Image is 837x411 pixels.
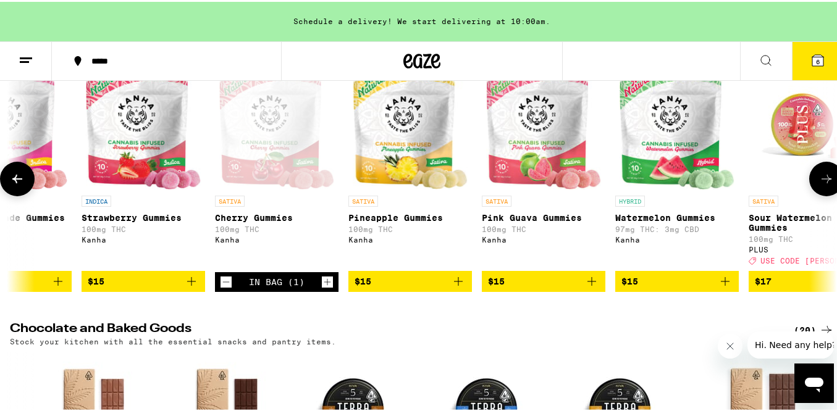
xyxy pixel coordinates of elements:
a: (20) [794,321,834,336]
p: 100mg THC [482,223,605,231]
span: Hi. Need any help? [7,9,89,19]
p: SATIVA [749,194,778,205]
div: Kanha [482,234,605,242]
a: Open page for Cherry Gummies from Kanha [215,64,339,270]
p: 97mg THC: 3mg CBD [615,223,739,231]
p: SATIVA [348,194,378,205]
span: 6 [816,56,820,64]
span: $17 [755,275,772,284]
div: Kanha [615,234,739,242]
a: Open page for Pink Guava Gummies from Kanha [482,64,605,269]
p: Pineapple Gummies [348,211,472,221]
button: Add to bag [482,269,605,290]
a: Open page for Watermelon Gummies from Kanha [615,64,739,269]
iframe: Close message [718,332,742,357]
p: Watermelon Gummies [615,211,739,221]
p: Cherry Gummies [215,211,339,221]
p: INDICA [82,194,111,205]
h2: Chocolate and Baked Goods [10,321,773,336]
p: Pink Guava Gummies [482,211,605,221]
p: Stock your kitchen with all the essential snacks and pantry items. [10,336,336,344]
iframe: Message from company [747,330,834,357]
div: Kanha [82,234,205,242]
a: Open page for Pineapple Gummies from Kanha [348,64,472,269]
img: Kanha - Strawberry Gummies [86,64,201,188]
iframe: Button to launch messaging window [794,362,834,401]
a: Open page for Strawberry Gummies from Kanha [82,64,205,269]
p: Strawberry Gummies [82,211,205,221]
img: Kanha - Pineapple Gummies [353,64,468,188]
button: Add to bag [348,269,472,290]
span: $15 [88,275,104,284]
span: $15 [488,275,505,284]
p: 100mg THC [348,223,472,231]
img: Kanha - Pink Guava Gummies [486,64,602,188]
img: Kanha - Watermelon Gummies [620,64,735,188]
button: Add to bag [82,269,205,290]
p: 100mg THC [82,223,205,231]
p: SATIVA [482,194,511,205]
div: Kanha [215,234,339,242]
p: 100mg THC [215,223,339,231]
button: Decrement [220,274,232,286]
button: Add to bag [615,269,739,290]
div: In Bag (1) [249,275,305,285]
p: HYBRID [615,194,645,205]
div: Kanha [348,234,472,242]
p: SATIVA [215,194,245,205]
button: Increment [321,274,334,286]
span: $15 [621,275,638,284]
span: $15 [355,275,371,284]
